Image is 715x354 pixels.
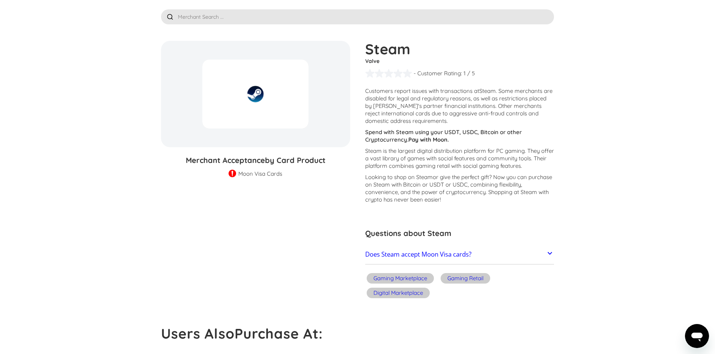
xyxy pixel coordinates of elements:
[365,128,554,143] p: Spend with Steam using your USDT, USDC, Bitcoin or other Cryptocurrency.
[265,155,325,165] span: by Card Product
[365,251,471,258] h2: Does Steam accept Moon Visa cards?
[161,325,235,342] strong: Users Also
[433,173,489,181] span: or give the perfect gift
[235,325,319,342] strong: Purchase At
[365,287,431,301] a: Digital Marketplace
[161,9,554,24] input: Merchant Search ...
[365,41,554,57] h1: Steam
[365,57,554,65] h5: Valve
[365,147,554,170] p: Steam is the largest digital distribution platform for PC gaming. They offer a vast library of ga...
[365,246,554,262] a: Does Steam accept Moon Visa cards?
[365,173,554,203] p: Looking to shop on Steam ? Now you can purchase on Steam with Bitcoin or USDT or USDC, combining ...
[467,70,475,77] div: / 5
[365,87,554,125] p: Customers report issues with transactions at . Some merchants are disabled for legal and regulato...
[161,155,350,166] h3: Merchant Acceptance
[365,272,435,287] a: Gaming Marketplace
[685,324,709,348] iframe: Button to launch messaging window
[238,170,282,178] div: Moon Visa Cards
[447,275,483,282] div: Gaming Retail
[439,272,492,287] a: Gaming Retail
[373,289,423,297] div: Digital Marketplace
[414,70,462,77] div: - Customer Rating:
[365,228,554,239] h3: Questions about Steam
[319,325,323,342] strong: :
[373,275,427,282] div: Gaming Marketplace
[479,87,496,94] span: Steam
[464,70,466,77] div: 1
[408,136,449,143] strong: Pay with Moon.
